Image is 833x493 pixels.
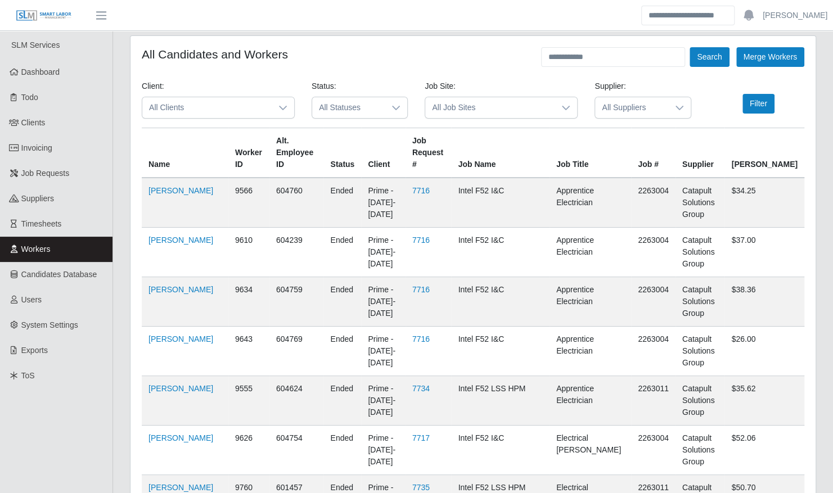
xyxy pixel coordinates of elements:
h4: All Candidates and Workers [142,47,288,61]
td: ended [323,376,361,426]
td: Prime - [DATE]-[DATE] [361,327,405,376]
a: 7716 [412,334,430,343]
td: $35.62 [724,376,804,426]
td: Intel F52 I&C [451,277,549,327]
label: Job Site: [425,80,455,92]
span: Candidates Database [21,270,97,279]
td: 2263011 [631,376,676,426]
td: Prime - [DATE]-[DATE] [361,228,405,277]
td: ended [323,277,361,327]
th: Supplier [676,128,725,178]
td: 604754 [269,426,324,475]
a: [PERSON_NAME] [148,334,213,343]
label: Supplier: [595,80,625,92]
th: Client [361,128,405,178]
a: [PERSON_NAME] [148,483,213,492]
th: Job Request # [406,128,452,178]
td: 9634 [228,277,269,327]
th: Job Name [451,128,549,178]
td: Apprentice Electrician [550,277,631,327]
td: 9555 [228,376,269,426]
td: Apprentice Electrician [550,228,631,277]
td: $26.00 [724,327,804,376]
td: Apprentice Electrician [550,178,631,228]
a: [PERSON_NAME] [148,285,213,294]
button: Filter [742,94,775,114]
td: Apprentice Electrician [550,327,631,376]
td: Prime - [DATE]-[DATE] [361,376,405,426]
td: Catapult Solutions Group [676,327,725,376]
td: Intel F52 I&C [451,178,549,228]
td: Intel F52 I&C [451,228,549,277]
td: Prime - [DATE]-[DATE] [361,426,405,475]
td: Catapult Solutions Group [676,426,725,475]
td: Catapult Solutions Group [676,178,725,228]
td: $34.25 [724,178,804,228]
label: Status: [312,80,336,92]
a: [PERSON_NAME] [148,433,213,442]
th: Name [142,128,228,178]
td: 2263004 [631,426,676,475]
span: Suppliers [21,194,54,203]
a: 7716 [412,186,430,195]
td: 604624 [269,376,324,426]
span: Clients [21,118,46,127]
input: Search [641,6,735,25]
span: SLM Services [11,40,60,49]
th: Alt. Employee ID [269,128,324,178]
td: 604759 [269,277,324,327]
td: 604239 [269,228,324,277]
span: Job Requests [21,169,70,178]
td: Electrical [PERSON_NAME] [550,426,631,475]
a: 7716 [412,236,430,245]
td: Catapult Solutions Group [676,376,725,426]
label: Client: [142,80,164,92]
td: 2263004 [631,178,676,228]
td: 2263004 [631,277,676,327]
td: Catapult Solutions Group [676,228,725,277]
span: Exports [21,346,48,355]
th: Worker ID [228,128,269,178]
button: Search [690,47,729,67]
td: 9610 [228,228,269,277]
td: Intel F52 LSS HPM [451,376,549,426]
td: 9566 [228,178,269,228]
span: ToS [21,371,35,380]
td: Catapult Solutions Group [676,277,725,327]
span: Timesheets [21,219,62,228]
th: [PERSON_NAME] [724,128,804,178]
td: ended [323,327,361,376]
td: $37.00 [724,228,804,277]
a: [PERSON_NAME] [148,236,213,245]
a: 7716 [412,285,430,294]
td: Intel F52 I&C [451,327,549,376]
th: Status [323,128,361,178]
a: 7717 [412,433,430,442]
td: 9626 [228,426,269,475]
span: Workers [21,245,51,254]
td: Prime - [DATE]-[DATE] [361,178,405,228]
td: $38.36 [724,277,804,327]
td: ended [323,228,361,277]
button: Merge Workers [736,47,804,67]
span: Todo [21,93,38,102]
a: [PERSON_NAME] [763,10,827,21]
a: 7734 [412,384,430,393]
a: [PERSON_NAME] [148,384,213,393]
td: 2263004 [631,228,676,277]
span: All Clients [142,97,272,118]
td: Prime - [DATE]-[DATE] [361,277,405,327]
span: Invoicing [21,143,52,152]
td: 604769 [269,327,324,376]
th: Job Title [550,128,631,178]
span: Users [21,295,42,304]
a: 7735 [412,483,430,492]
td: 9643 [228,327,269,376]
td: ended [323,426,361,475]
td: $52.06 [724,426,804,475]
a: [PERSON_NAME] [148,186,213,195]
span: Dashboard [21,67,60,76]
span: All Suppliers [595,97,668,118]
img: SLM Logo [16,10,72,22]
td: ended [323,178,361,228]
